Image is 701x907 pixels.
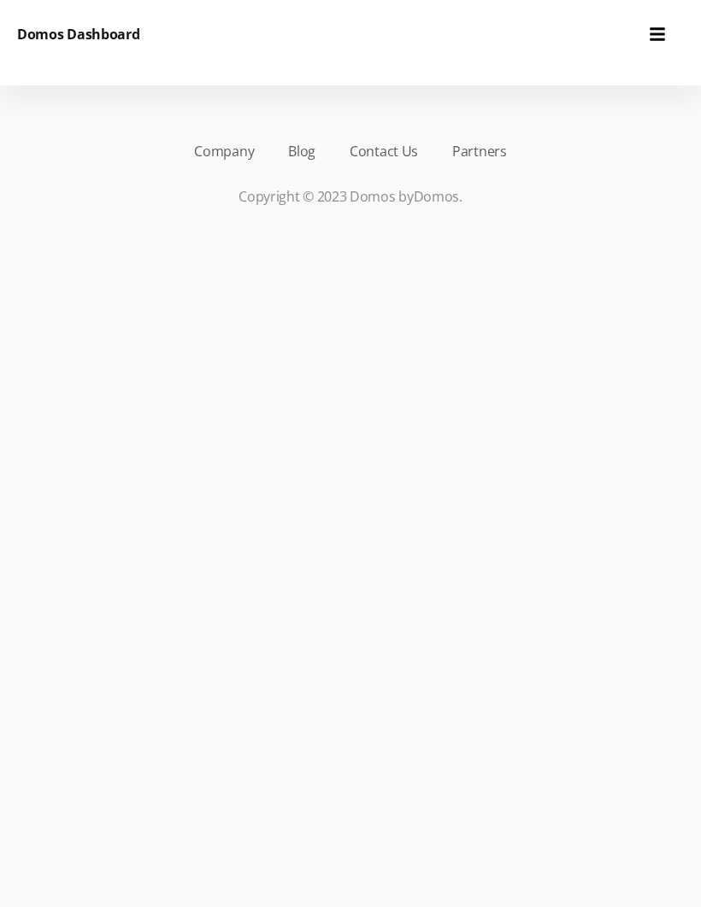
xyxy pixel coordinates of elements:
a: Contact Us [350,141,418,161]
a: Blog [288,141,315,161]
a: Domos [414,187,460,206]
h6: Domos Dashboard [17,24,140,44]
p: Copyright © 2023 Domos by . [43,186,658,207]
a: Company [194,141,254,161]
a: Partners [452,141,507,161]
